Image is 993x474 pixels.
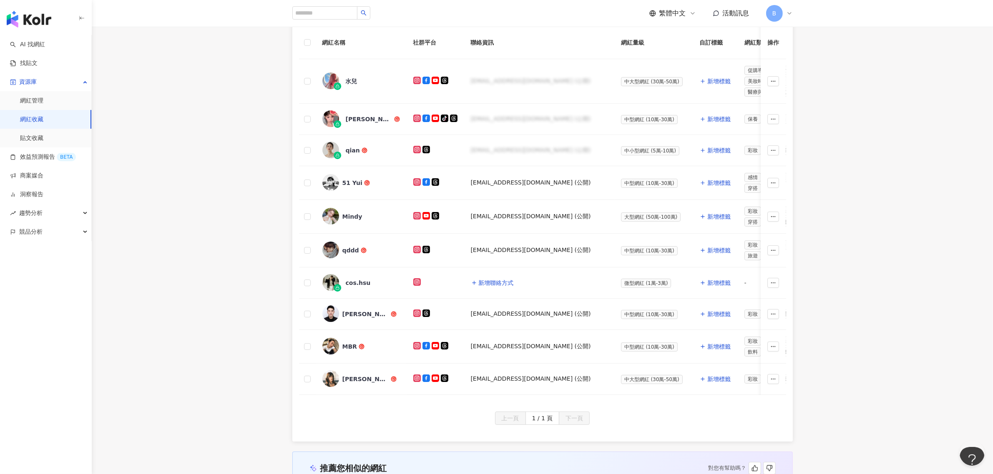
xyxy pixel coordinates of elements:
[744,77,771,86] span: 美妝時尚
[772,9,777,18] span: B
[346,146,360,155] div: qian
[621,310,678,319] span: 中型網紅 (10萬-30萬)
[744,347,761,357] span: 飲料
[320,462,387,474] div: 推薦您相似的網紅
[322,174,339,191] img: KOL Avatar
[525,412,560,425] button: 1 / 1 頁
[699,306,731,322] button: 新增標籤
[322,274,339,291] img: KOL Avatar
[471,372,608,386] div: [EMAIL_ADDRESS][DOMAIN_NAME] (公開)
[744,217,761,227] span: 穿搭
[707,343,731,350] span: 新增標籤
[20,115,43,124] a: 網紅收藏
[19,222,43,241] span: 競品分析
[471,246,591,254] div: [EMAIL_ADDRESS][DOMAIN_NAME] (公開)
[342,310,389,318] div: [PERSON_NAME]
[361,10,367,16] span: search
[471,310,591,318] div: [EMAIL_ADDRESS][DOMAIN_NAME] (公開)
[471,77,608,85] div: [EMAIL_ADDRESS][DOMAIN_NAME] (公開)
[659,9,686,18] span: 繁體中文
[322,208,339,225] img: KOL Avatar
[744,251,761,260] span: 旅遊
[621,115,678,124] span: 中型網紅 (10萬-30萬)
[744,337,761,346] span: 彩妝
[464,26,614,59] th: 聯絡資訊
[699,371,731,387] button: 新增標籤
[10,59,38,67] a: 找貼文
[10,153,76,161] a: 效益預測報告BETA
[20,134,43,142] a: 貼文收藏
[699,274,731,291] button: 新增標籤
[699,338,731,355] button: 新增標籤
[342,179,362,187] div: 51 Yui
[744,207,761,216] span: 彩妝
[707,180,731,186] span: 新增標籤
[614,26,693,59] th: 網紅量級
[346,115,392,123] div: [PERSON_NAME]
[322,338,339,354] img: KOL Avatar
[744,115,761,124] span: 保養
[744,87,776,97] span: 醫療與健康
[707,213,731,220] span: 新增標籤
[744,240,761,249] span: 彩妝
[342,375,389,383] div: [PERSON_NAME]
[322,110,339,127] img: KOL Avatar
[10,190,43,199] a: 洞察報告
[621,146,679,155] span: 中小型網紅 (5萬-10萬)
[471,115,608,123] div: [EMAIL_ADDRESS][DOMAIN_NAME] (公開)
[10,210,16,216] span: rise
[744,66,771,75] span: 促購導購
[471,176,608,190] div: [EMAIL_ADDRESS][DOMAIN_NAME] (公開)
[699,208,731,225] button: 新增標籤
[471,340,608,353] div: [EMAIL_ADDRESS][DOMAIN_NAME] (公開)
[693,26,738,59] th: 自訂標籤
[621,179,678,188] span: 中型網紅 (10萬-30萬)
[707,78,731,85] span: 新增標籤
[707,147,731,154] span: 新增標籤
[707,116,731,122] span: 新增標籤
[471,307,608,321] div: [EMAIL_ADDRESS][DOMAIN_NAME] (公開)
[707,279,731,286] span: 新增標籤
[316,26,407,59] th: 網紅名稱
[707,311,731,317] span: 新增標籤
[744,278,849,287] div: -
[707,376,731,382] span: 新增標籤
[471,274,514,291] button: 新增聯絡方式
[744,309,761,319] span: 彩妝
[322,242,339,258] img: KOL Avatar
[342,342,357,351] div: MBR
[20,97,43,105] a: 網紅管理
[346,279,371,287] div: cos.hsu
[699,73,731,90] button: 新增標籤
[723,9,749,17] span: 活動訊息
[744,184,761,193] span: 穿搭
[322,72,339,89] img: KOL Avatar
[744,146,761,155] span: 彩妝
[407,26,464,59] th: 社群平台
[699,111,731,127] button: 新增標籤
[699,175,731,191] button: 新增標籤
[471,342,591,351] div: [EMAIL_ADDRESS][DOMAIN_NAME] (公開)
[744,374,761,384] span: 彩妝
[346,77,357,85] div: 水兒
[699,242,731,259] button: 新增標籤
[342,246,359,254] div: qddd
[621,77,683,86] span: 中大型網紅 (30萬-50萬)
[19,204,43,222] span: 趨勢分析
[471,210,608,223] div: [EMAIL_ADDRESS][DOMAIN_NAME] (公開)
[10,40,45,49] a: searchAI 找網紅
[738,26,855,59] th: 網紅類型
[342,212,362,221] div: Mindy
[7,11,51,27] img: logo
[621,375,683,384] span: 中大型網紅 (30萬-50萬)
[621,279,671,288] span: 微型網紅 (1萬-3萬)
[559,412,590,425] button: 下一頁
[322,142,339,158] img: KOL Avatar
[621,246,678,255] span: 中型網紅 (10萬-30萬)
[744,173,761,182] span: 感情
[322,370,339,387] img: KOL Avatar
[471,212,591,221] div: [EMAIL_ADDRESS][DOMAIN_NAME] (公開)
[495,412,526,425] button: 上一頁
[707,247,731,254] span: 新增標籤
[621,342,678,352] span: 中型網紅 (10萬-30萬)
